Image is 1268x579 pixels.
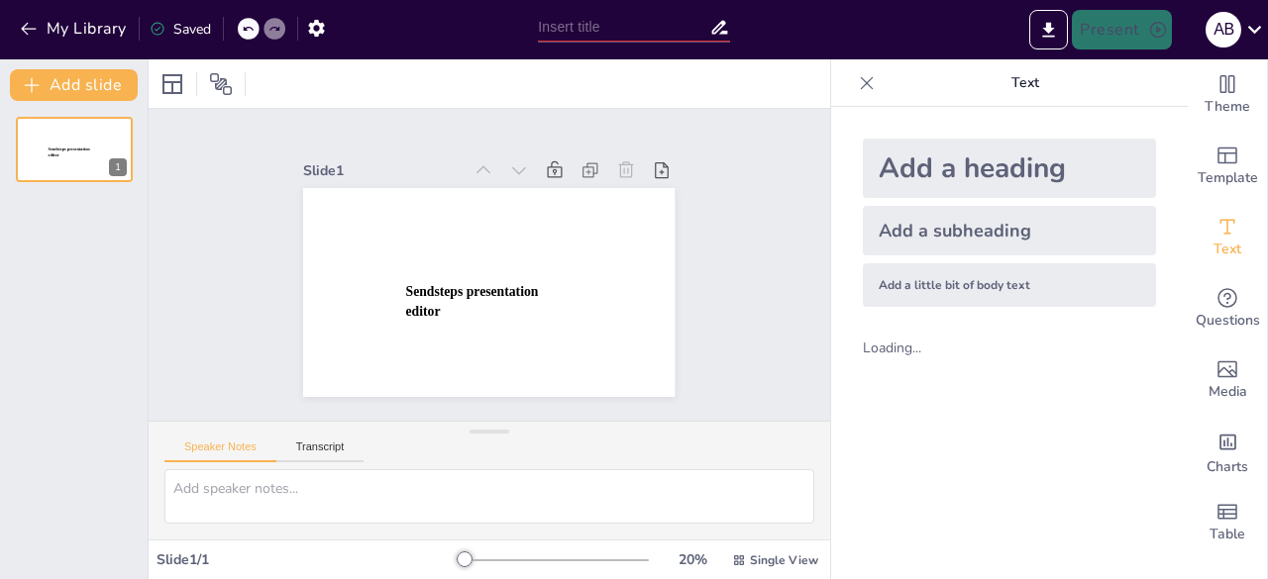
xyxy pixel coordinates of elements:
[1188,487,1267,558] div: Add a table
[276,440,365,462] button: Transcript
[10,69,138,101] button: Add slide
[1210,524,1245,545] span: Table
[863,139,1156,198] div: Add a heading
[1209,381,1247,403] span: Media
[750,552,818,568] span: Single View
[1188,273,1267,344] div: Get real-time input from your audience
[863,338,955,357] div: Loading...
[1188,59,1267,131] div: Change the overall theme
[1198,167,1258,189] span: Template
[1206,12,1241,48] div: a b
[1188,131,1267,202] div: Add ready made slides
[863,263,1156,307] div: Add a little bit of body text
[1188,416,1267,487] div: Add charts and graphs
[669,550,716,569] div: 20 %
[164,440,276,462] button: Speaker Notes
[1206,10,1241,49] button: a b
[16,117,133,182] div: 1
[49,147,90,158] span: Sendsteps presentation editor
[1214,239,1241,260] span: Text
[1029,10,1068,49] button: Export to PowerPoint
[1196,310,1260,332] span: Questions
[150,20,211,39] div: Saved
[157,550,459,569] div: Slide 1 / 1
[863,206,1156,255] div: Add a subheading
[406,284,539,318] span: Sendsteps presentation editor
[1207,456,1248,478] span: Charts
[538,13,708,42] input: Insert title
[157,68,188,100] div: Layout
[1188,202,1267,273] div: Add text boxes
[15,13,135,45] button: My Library
[1072,10,1171,49] button: Present
[303,161,461,180] div: Slide 1
[209,72,233,96] span: Position
[109,158,127,176] div: 1
[1188,344,1267,416] div: Add images, graphics, shapes or video
[883,59,1168,107] p: Text
[1205,96,1250,118] span: Theme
